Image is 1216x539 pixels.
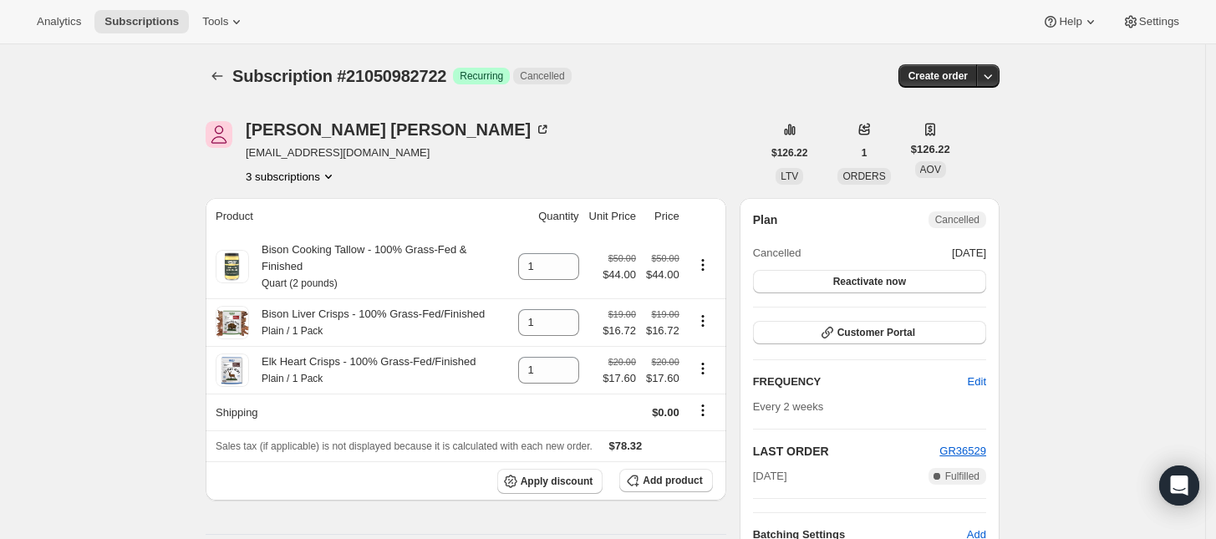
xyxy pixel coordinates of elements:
[935,213,979,226] span: Cancelled
[216,353,249,387] img: product img
[952,245,986,262] span: [DATE]
[262,277,338,289] small: Quart (2 pounds)
[206,121,232,148] span: Jill Braaton
[520,69,564,83] span: Cancelled
[646,323,679,339] span: $16.72
[609,440,643,452] span: $78.32
[753,245,801,262] span: Cancelled
[521,475,593,488] span: Apply discount
[232,67,446,85] span: Subscription #21050982722
[246,145,551,161] span: [EMAIL_ADDRESS][DOMAIN_NAME]
[192,10,255,33] button: Tools
[652,406,679,419] span: $0.00
[753,443,940,460] h2: LAST ORDER
[652,357,679,367] small: $20.00
[643,474,702,487] span: Add product
[460,69,503,83] span: Recurring
[652,253,679,263] small: $50.00
[27,10,91,33] button: Analytics
[911,141,950,158] span: $126.22
[603,267,636,283] span: $44.00
[689,256,716,274] button: Product actions
[513,198,584,235] th: Quantity
[1032,10,1108,33] button: Help
[646,267,679,283] span: $44.00
[958,369,996,395] button: Edit
[920,164,941,175] span: AOV
[262,325,323,337] small: Plain / 1 Pack
[1112,10,1189,33] button: Settings
[837,326,915,339] span: Customer Portal
[608,309,636,319] small: $19.00
[216,440,593,452] span: Sales tax (if applicable) is not displayed because it is calculated with each new order.
[249,353,476,387] div: Elk Heart Crisps - 100% Grass-Fed/Finished
[753,374,968,390] h2: FREQUENCY
[771,146,807,160] span: $126.22
[216,306,249,339] img: product img
[842,170,885,182] span: ORDERS
[1159,465,1199,506] div: Open Intercom Messenger
[652,309,679,319] small: $19.00
[249,242,508,292] div: Bison Cooking Tallow - 100% Grass-Fed & Finished
[37,15,81,28] span: Analytics
[689,401,716,420] button: Shipping actions
[781,170,798,182] span: LTV
[689,359,716,378] button: Product actions
[206,198,513,235] th: Product
[104,15,179,28] span: Subscriptions
[246,121,551,138] div: [PERSON_NAME] [PERSON_NAME]
[898,64,978,88] button: Create order
[497,469,603,494] button: Apply discount
[945,470,979,483] span: Fulfilled
[761,141,817,165] button: $126.22
[202,15,228,28] span: Tools
[852,141,878,165] button: 1
[753,321,986,344] button: Customer Portal
[753,270,986,293] button: Reactivate now
[206,394,513,430] th: Shipping
[1139,15,1179,28] span: Settings
[216,250,249,283] img: product img
[603,370,636,387] span: $17.60
[862,146,867,160] span: 1
[689,312,716,330] button: Product actions
[608,253,636,263] small: $50.00
[646,370,679,387] span: $17.60
[262,373,323,384] small: Plain / 1 Pack
[753,468,787,485] span: [DATE]
[968,374,986,390] span: Edit
[753,211,778,228] h2: Plan
[608,357,636,367] small: $20.00
[908,69,968,83] span: Create order
[94,10,189,33] button: Subscriptions
[833,275,906,288] span: Reactivate now
[249,306,485,339] div: Bison Liver Crisps - 100% Grass-Fed/Finished
[246,168,337,185] button: Product actions
[603,323,636,339] span: $16.72
[641,198,684,235] th: Price
[939,443,986,460] button: GR36529
[939,445,986,457] a: GR36529
[206,64,229,88] button: Subscriptions
[753,400,824,413] span: Every 2 weeks
[584,198,641,235] th: Unit Price
[1059,15,1081,28] span: Help
[619,469,712,492] button: Add product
